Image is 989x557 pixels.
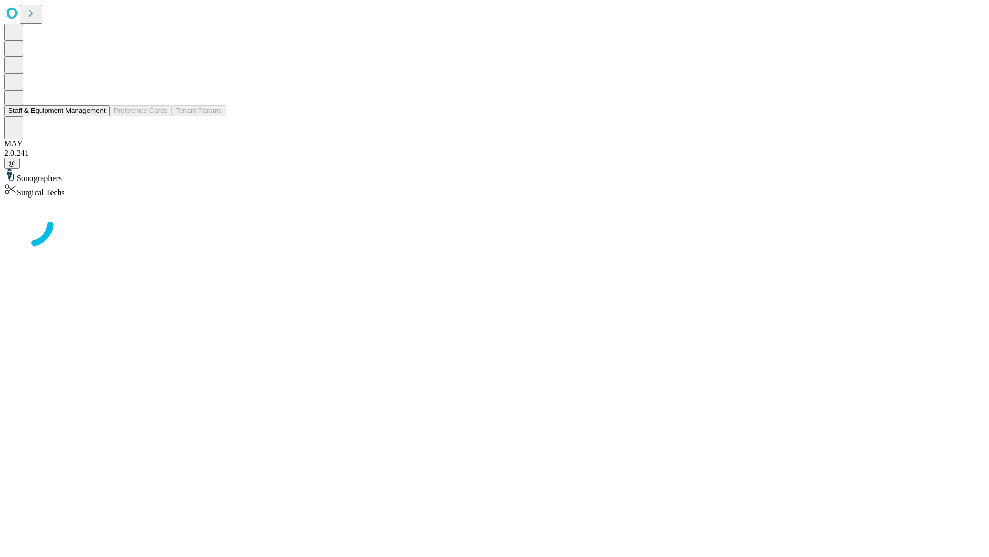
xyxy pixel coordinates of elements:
[110,105,172,116] button: Preference Cards
[4,169,985,183] div: Sonographers
[4,149,985,158] div: 2.0.241
[172,105,226,116] button: Tenant Params
[4,158,20,169] button: @
[8,159,15,167] span: @
[4,183,985,198] div: Surgical Techs
[4,139,985,149] div: MAY
[4,105,110,116] button: Staff & Equipment Management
